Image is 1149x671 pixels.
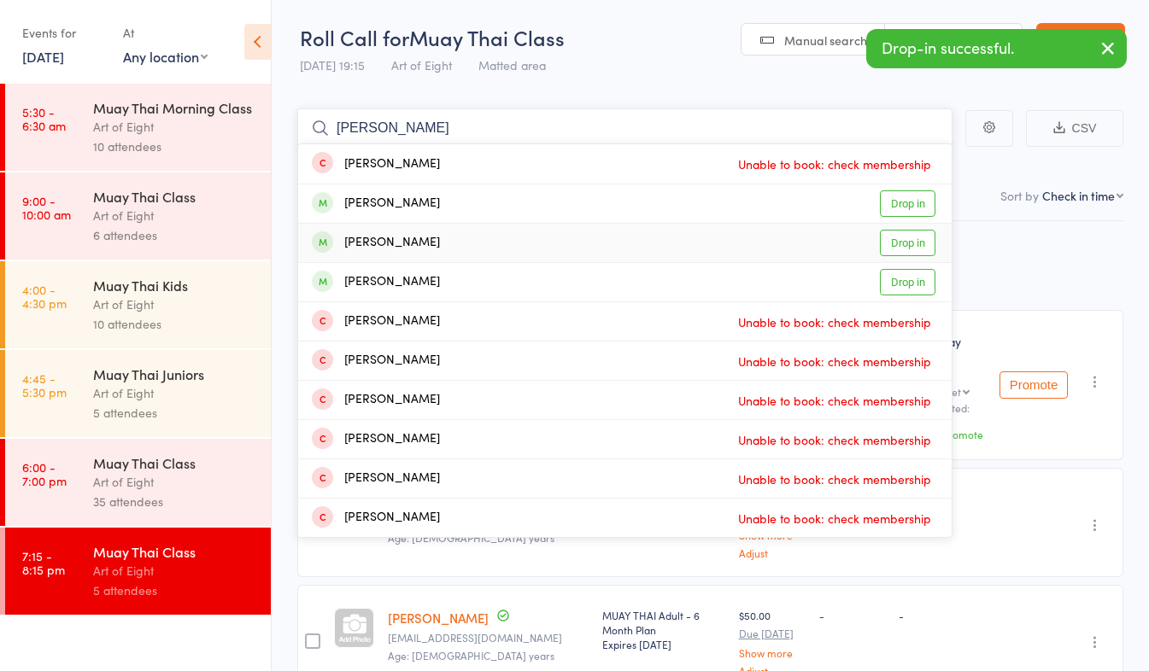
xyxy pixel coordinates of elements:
span: Unable to book: check membership [734,151,935,177]
time: 4:00 - 4:30 pm [22,283,67,310]
time: 7:15 - 8:15 pm [22,549,65,576]
span: Matted area [478,56,546,73]
button: CSV [1026,110,1123,147]
div: Muay Thai Juniors [93,365,256,383]
div: Expires [DATE] [602,637,725,651]
span: [DATE] 19:15 [300,56,365,73]
time: 5:30 - 6:30 am [22,105,66,132]
time: 4:45 - 5:30 pm [22,371,67,399]
small: Alex7767@mail.com [388,632,589,644]
a: Drop in [880,269,935,295]
div: [PERSON_NAME] [312,233,440,253]
a: 5:30 -6:30 amMuay Thai Morning ClassArt of Eight10 attendees [5,84,271,171]
div: Art of Eight [93,117,256,137]
div: Art of Eight [93,561,256,581]
span: Unable to book: check membership [734,309,935,335]
span: Unable to book: check membership [734,427,935,452]
div: Muay Thai Class [93,453,256,472]
a: [PERSON_NAME] [388,609,489,627]
span: Unable to book: check membership [734,348,935,374]
div: - [819,608,885,622]
a: Adjust [739,547,806,558]
div: Muay Thai Morning Class [93,98,256,117]
a: 7:15 -8:15 pmMuay Thai ClassArt of Eight5 attendees [5,528,271,615]
div: [PERSON_NAME] [312,390,440,410]
div: Art of Eight [93,472,256,492]
div: [PERSON_NAME] [312,312,440,331]
input: Search by name [297,108,953,148]
div: Muay Thai Class [93,187,256,206]
label: Sort by [1000,187,1039,204]
div: Muay Thai Class [93,542,256,561]
span: Art of Eight [391,56,452,73]
div: Art of Eight [93,383,256,403]
a: Exit roll call [1036,23,1125,57]
time: 9:00 - 10:00 am [22,194,71,221]
time: 6:00 - 7:00 pm [22,460,67,487]
button: Promote [1000,371,1068,399]
a: Show more [739,529,806,540]
a: Show more [739,647,806,658]
a: 6:00 -7:00 pmMuay Thai ClassArt of Eight35 attendees [5,439,271,526]
a: Drop in [880,230,935,256]
div: At [123,19,208,47]
span: Manual search [784,32,867,49]
a: [DATE] [22,47,64,66]
span: Unable to book: check membership [734,388,935,413]
div: [PERSON_NAME] [312,194,440,213]
span: Roll Call for [300,23,409,51]
div: White Singlet [899,386,961,397]
div: [PERSON_NAME] [312,469,440,488]
div: 35 attendees [93,492,256,511]
div: $45.00 [739,491,806,558]
div: 6 attendees [93,225,256,245]
span: Muay Thai Class [409,23,565,51]
div: - [899,608,986,622]
div: Events for [22,19,106,47]
div: 10 attendees [93,137,256,156]
span: Unable to book: check membership [734,466,935,492]
a: Drop in [880,190,935,217]
span: Age: [DEMOGRAPHIC_DATA] years [388,648,554,662]
div: MUAY THAI Adult - 6 Month Plan [602,608,725,651]
a: 9:00 -10:00 amMuay Thai ClassArt of Eight6 attendees [5,172,271,260]
div: [PERSON_NAME] [312,155,440,174]
a: 4:45 -5:30 pmMuay Thai JuniorsArt of Eight5 attendees [5,350,271,437]
div: Check in time [1042,187,1115,204]
div: [PERSON_NAME] [312,508,440,528]
div: Any location [123,47,208,66]
small: Due [DATE] [739,627,806,639]
div: [PERSON_NAME] [312,272,440,292]
div: Muay Thai Kids [93,276,256,295]
div: 5 attendees [93,581,256,600]
div: 5 attendees [93,403,256,423]
div: Art of Eight [93,206,256,225]
div: [PERSON_NAME] [312,351,440,371]
div: Drop-in successful. [866,29,1127,68]
div: 10 attendees [93,314,256,334]
a: 4:00 -4:30 pmMuay Thai KidsArt of Eight10 attendees [5,261,271,348]
div: [PERSON_NAME] [312,429,440,449]
span: Unable to book: check membership [734,505,935,531]
div: Art of Eight [93,295,256,314]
